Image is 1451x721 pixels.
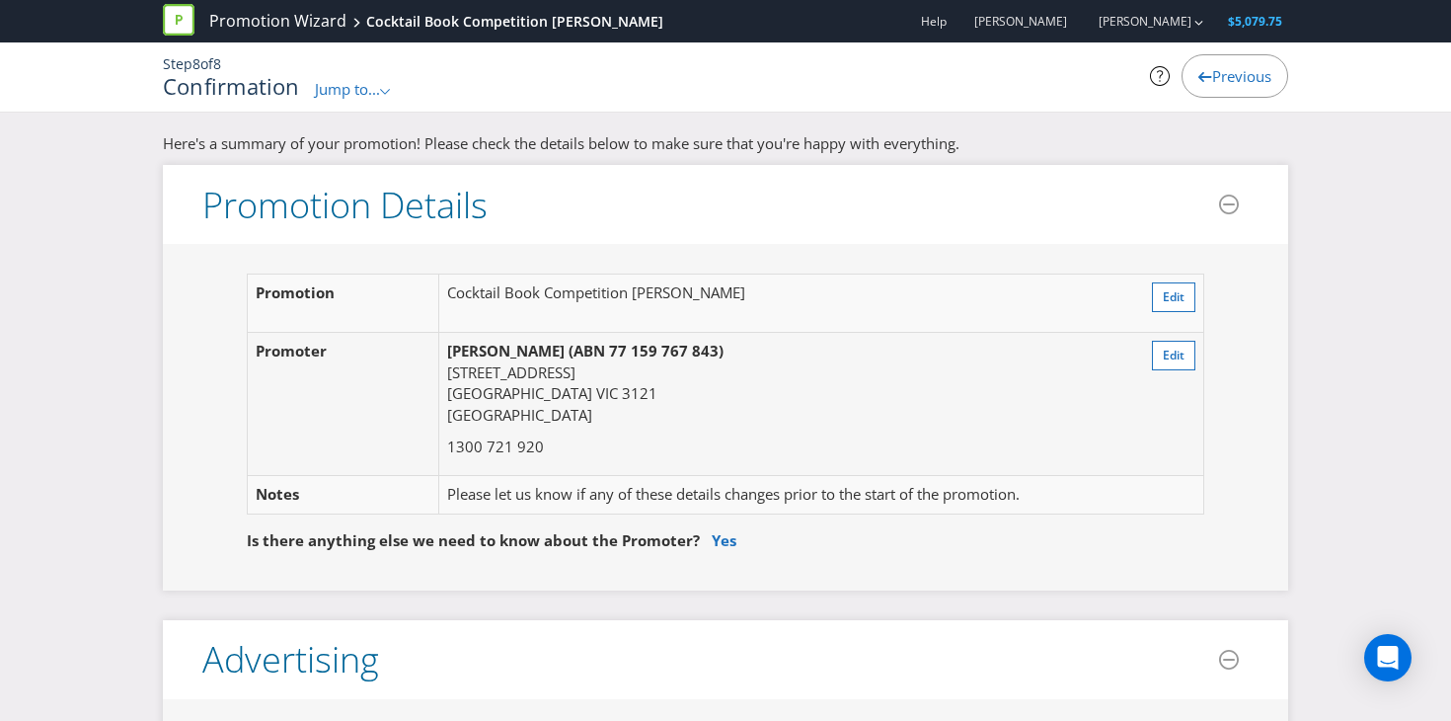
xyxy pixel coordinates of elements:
span: of [200,54,213,73]
span: [STREET_ADDRESS] [447,362,575,382]
a: Help [921,13,947,30]
span: [PERSON_NAME] [447,341,565,360]
td: Please let us know if any of these details changes prior to the start of the promotion. [438,476,1120,514]
a: [PERSON_NAME] [1079,13,1191,30]
h1: Confirmation [163,74,300,98]
h3: Promotion Details [202,186,488,225]
span: [GEOGRAPHIC_DATA] [447,383,592,403]
a: Yes [712,530,736,550]
span: 8 [192,54,200,73]
span: [PERSON_NAME] [974,13,1067,30]
td: Promotion [248,275,439,333]
span: Promoter [256,341,327,360]
div: Open Intercom Messenger [1364,634,1412,681]
span: 3121 [622,383,657,403]
button: Edit [1152,282,1195,312]
span: Step [163,54,192,73]
span: VIC [596,383,618,403]
td: Cocktail Book Competition [PERSON_NAME] [438,275,1120,333]
td: Notes [248,476,439,514]
span: 8 [213,54,221,73]
a: Promotion Wizard [209,10,346,33]
p: 1300 721 920 [447,437,1113,457]
span: Edit [1163,288,1184,305]
button: Edit [1152,341,1195,370]
span: Edit [1163,347,1184,363]
p: Here's a summary of your promotion! Please check the details below to make sure that you're happy... [163,133,1288,154]
span: Is there anything else we need to know about the Promoter? [247,530,700,550]
span: Jump to... [315,79,380,99]
span: Previous [1212,66,1271,86]
span: $5,079.75 [1228,13,1282,30]
div: Cocktail Book Competition [PERSON_NAME] [366,12,663,32]
h3: Advertising [202,640,379,680]
span: (ABN 77 159 767 843) [569,341,724,360]
span: [GEOGRAPHIC_DATA] [447,405,592,425]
